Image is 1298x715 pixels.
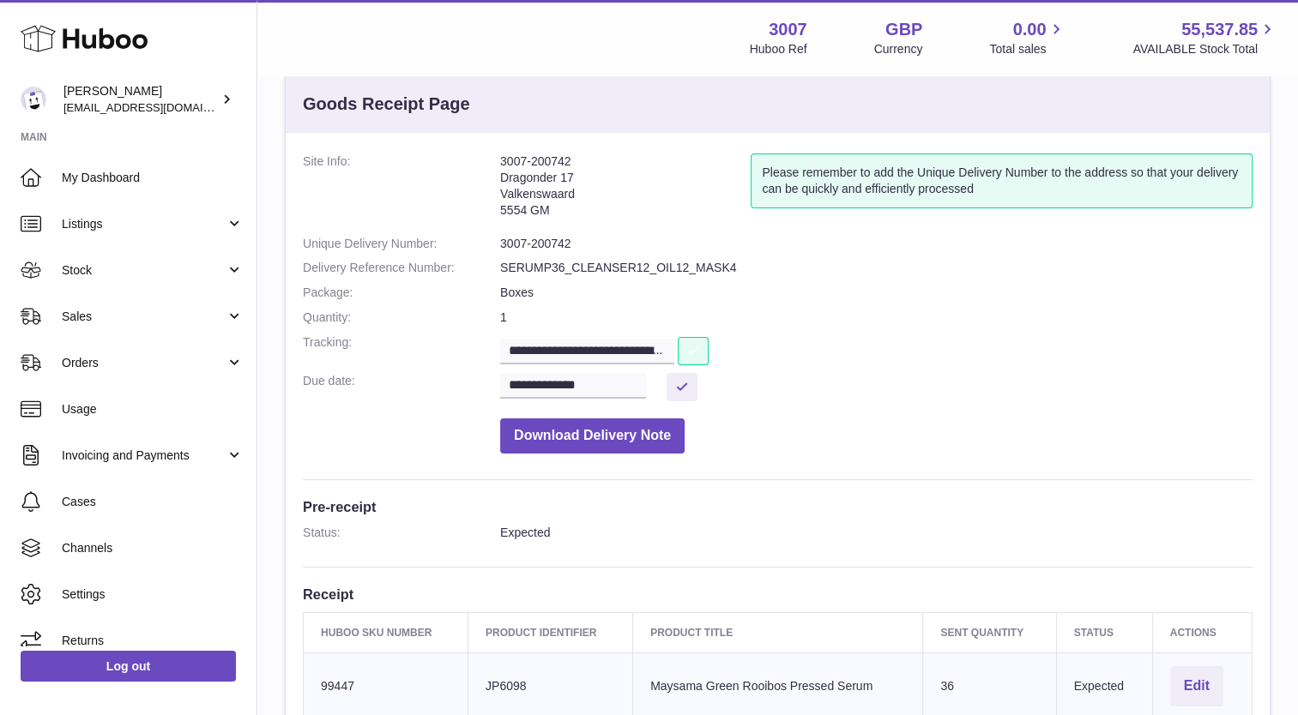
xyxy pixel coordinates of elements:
[751,153,1253,208] div: Please remember to add the Unique Delivery Number to the address so that your delivery can be qui...
[62,262,226,279] span: Stock
[62,170,244,186] span: My Dashboard
[750,41,807,57] div: Huboo Ref
[633,612,923,652] th: Product title
[62,494,244,510] span: Cases
[885,18,922,41] strong: GBP
[303,525,500,541] dt: Status:
[500,260,1253,276] dd: SERUMP36_CLEANSER12_OIL12_MASK4
[62,586,244,603] span: Settings
[1013,18,1047,41] span: 0.00
[500,236,1253,252] dd: 3007-200742
[303,236,500,252] dt: Unique Delivery Number:
[1132,18,1277,57] a: 55,537.85 AVAILABLE Stock Total
[303,285,500,301] dt: Package:
[500,418,685,454] button: Download Delivery Note
[303,373,500,401] dt: Due date:
[874,41,923,57] div: Currency
[21,651,236,682] a: Log out
[989,18,1066,57] a: 0.00 Total sales
[1132,41,1277,57] span: AVAILABLE Stock Total
[923,612,1056,652] th: Sent Quantity
[62,540,244,556] span: Channels
[303,334,500,364] dt: Tracking:
[468,612,633,652] th: Product Identifier
[62,633,244,649] span: Returns
[303,309,500,326] dt: Quantity:
[63,100,252,114] span: [EMAIL_ADDRESS][DOMAIN_NAME]
[1170,666,1223,706] button: Edit
[989,41,1066,57] span: Total sales
[1056,612,1152,652] th: Status
[303,153,500,227] dt: Site Info:
[63,83,218,116] div: [PERSON_NAME]
[62,401,244,418] span: Usage
[1152,612,1252,652] th: Actions
[304,612,468,652] th: Huboo SKU Number
[500,153,751,227] address: 3007-200742 Dragonder 17 Valkenswaard 5554 GM
[500,285,1253,301] dd: Boxes
[303,497,1253,516] h3: Pre-receipt
[303,93,470,116] h3: Goods Receipt Page
[303,585,1253,604] h3: Receipt
[62,309,226,325] span: Sales
[62,448,226,464] span: Invoicing and Payments
[500,525,1253,541] dd: Expected
[62,355,226,371] span: Orders
[62,216,226,232] span: Listings
[500,309,1253,326] dd: 1
[21,87,46,112] img: bevmay@maysama.com
[303,260,500,276] dt: Delivery Reference Number:
[1181,18,1258,41] span: 55,537.85
[769,18,807,41] strong: 3007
